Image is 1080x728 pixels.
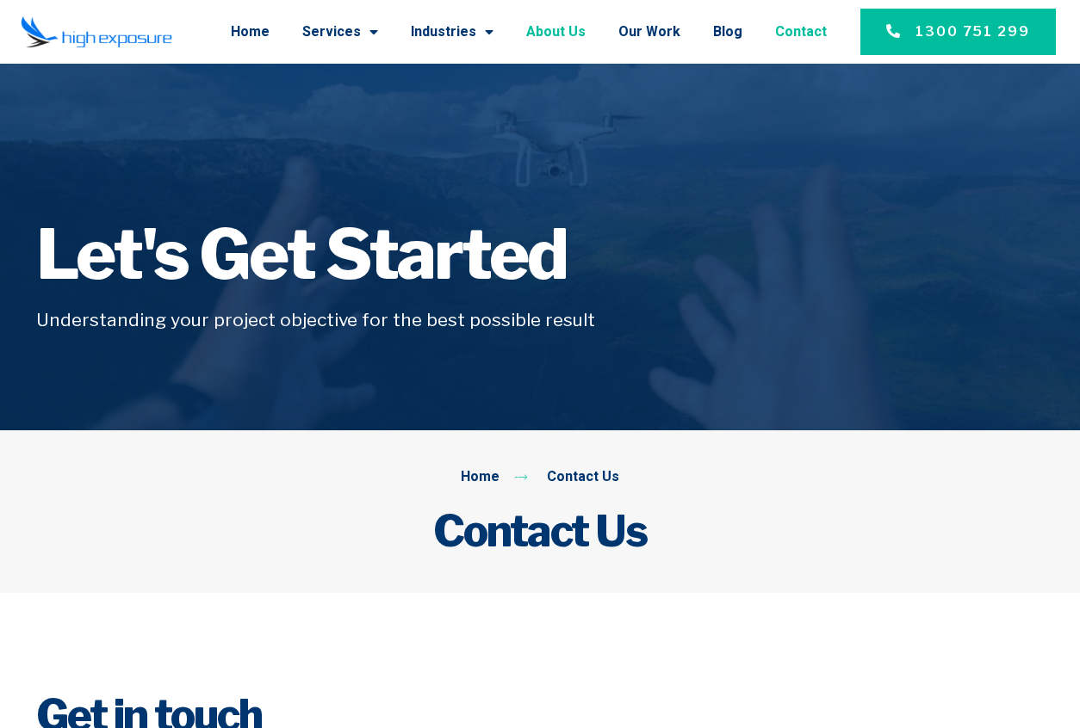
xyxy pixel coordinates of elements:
a: Industries [411,9,493,54]
h5: Understanding your project objective for the best possible result [36,306,1044,334]
span: Home [461,466,500,489]
a: Contact [775,9,827,54]
img: Final-Logo copy [21,15,172,48]
nav: Menu [189,9,827,54]
a: 1300 751 299 [860,9,1056,55]
a: Blog [713,9,742,54]
a: Home [231,9,270,54]
a: Services [302,9,378,54]
a: About Us [526,9,586,54]
h2: Contact Us [36,505,1044,557]
a: Our Work [618,9,680,54]
span: 1300 751 299 [916,22,1030,42]
span: Contact Us [543,466,619,489]
h1: Let's Get Started [36,220,1044,289]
